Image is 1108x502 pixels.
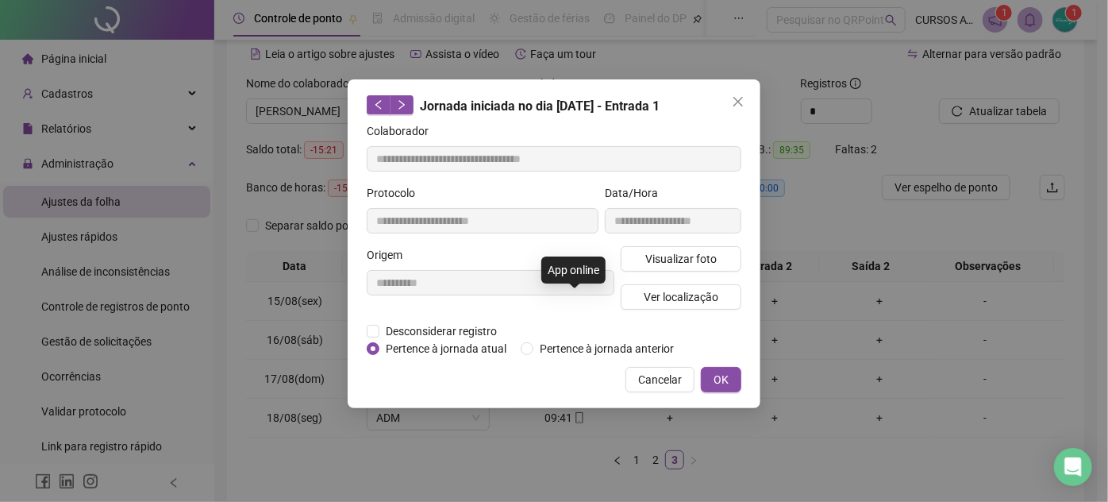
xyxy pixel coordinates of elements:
[605,184,668,202] label: Data/Hora
[367,95,741,116] div: Jornada iniciada no dia [DATE] - Entrada 1
[1054,448,1092,486] div: Open Intercom Messenger
[621,284,741,310] button: Ver localização
[390,95,414,114] button: right
[367,95,390,114] button: left
[701,367,741,392] button: OK
[644,288,718,306] span: Ver localização
[638,371,682,388] span: Cancelar
[379,322,503,340] span: Desconsiderar registro
[379,340,513,357] span: Pertence à jornada atual
[396,99,407,110] span: right
[367,246,413,264] label: Origem
[367,122,439,140] label: Colaborador
[714,371,729,388] span: OK
[645,250,717,268] span: Visualizar foto
[621,246,741,272] button: Visualizar foto
[533,340,680,357] span: Pertence à jornada anterior
[725,89,751,114] button: Close
[732,95,744,108] span: close
[367,184,425,202] label: Protocolo
[625,367,694,392] button: Cancelar
[373,99,384,110] span: left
